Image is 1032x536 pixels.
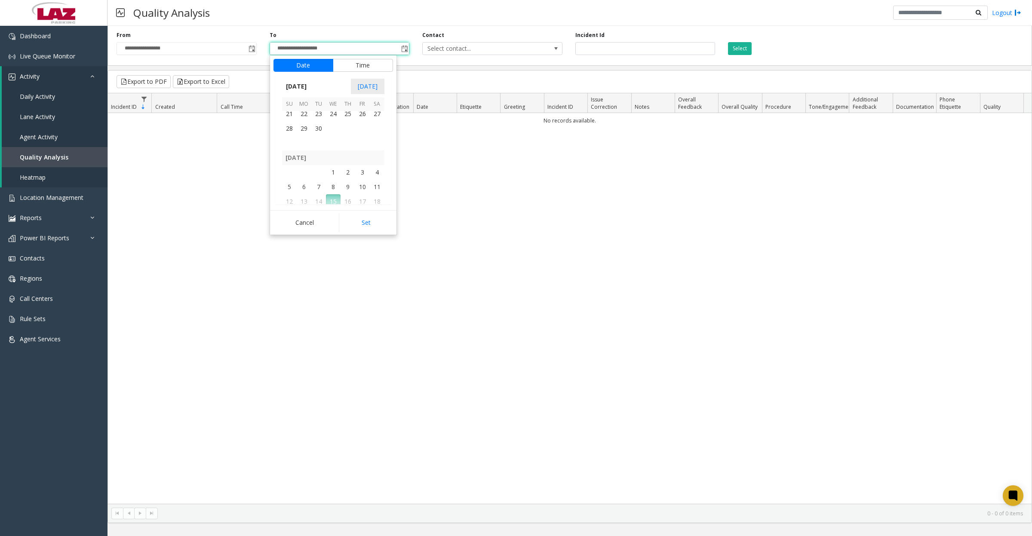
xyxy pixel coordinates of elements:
a: Agent Activity [2,127,107,147]
td: Tuesday, September 30, 2025 [311,121,326,136]
th: Additional Feedback [849,93,892,113]
div: Data table [108,93,1032,504]
button: Export to Excel [173,75,229,88]
th: [DATE] [282,150,384,165]
span: 10 [355,180,370,194]
span: Regions [20,274,42,282]
img: 'icon' [9,296,15,303]
td: Tuesday, September 23, 2025 [311,107,326,121]
td: Friday, October 3, 2025 [355,165,370,180]
span: 27 [370,107,384,121]
td: Saturday, October 4, 2025 [370,165,384,180]
span: Contacts [20,254,45,262]
label: To [270,31,276,39]
span: 15 [326,194,341,209]
button: Select [728,42,752,55]
img: 'icon' [9,255,15,262]
span: 22 [297,107,311,121]
span: Toggle popup [399,43,409,55]
span: Agent Services [20,335,61,343]
a: Logout [992,8,1021,17]
label: From [117,31,131,39]
img: 'icon' [9,235,15,242]
span: Incident ID [111,103,137,110]
span: Reports [20,214,42,222]
th: Phone Etiquette [936,93,980,113]
td: Friday, September 26, 2025 [355,107,370,121]
td: No records available. [108,113,1032,128]
th: Incident ID [544,93,587,113]
span: 23 [311,107,326,121]
td: Sunday, September 28, 2025 [282,121,297,136]
span: 29 [297,121,311,136]
td: Sunday, September 21, 2025 [282,107,297,121]
td: Saturday, September 27, 2025 [370,107,384,121]
span: Lane Activity [20,113,55,121]
span: 11 [370,180,384,194]
label: Incident Id [575,31,605,39]
td: Saturday, October 18, 2025 [370,194,384,209]
span: Dashboard [20,32,51,40]
span: 2 [341,165,355,180]
button: Set [339,213,393,232]
img: 'icon' [9,53,15,60]
td: Sunday, October 5, 2025 [282,180,297,194]
span: Daily Activity [20,92,55,101]
th: Procedure [762,93,805,113]
img: 'icon' [9,336,15,343]
td: Monday, September 29, 2025 [297,121,311,136]
span: Sortable [140,104,147,110]
button: Date tab [273,59,333,72]
img: 'icon' [9,316,15,323]
th: Greeting [500,93,544,113]
td: Saturday, October 11, 2025 [370,180,384,194]
span: Location Management [20,193,83,202]
td: Tuesday, October 14, 2025 [311,194,326,209]
th: Overall Quality [718,93,762,113]
td: Wednesday, September 24, 2025 [326,107,341,121]
td: Monday, September 22, 2025 [297,107,311,121]
span: Created [155,103,175,110]
th: Sa [370,98,384,111]
a: Daily Activity [2,86,107,107]
td: Monday, October 6, 2025 [297,180,311,194]
span: 3 [355,165,370,180]
span: 5 [282,180,297,194]
span: 7 [311,180,326,194]
kendo-pager-info: 0 - 0 of 0 items [163,510,1023,517]
th: Mo [297,98,311,111]
td: Monday, October 13, 2025 [297,194,311,209]
span: Agent Activity [20,133,58,141]
h3: Quality Analysis [129,2,214,23]
span: 6 [297,180,311,194]
td: Wednesday, October 1, 2025 [326,165,341,180]
span: 1 [326,165,341,180]
a: Quality Analysis [2,147,107,167]
th: Overall Feedback [675,93,718,113]
button: Time tab [333,59,393,72]
button: Cancel [273,213,337,232]
span: Call Centers [20,294,53,303]
span: 26 [355,107,370,121]
th: Fr [355,98,370,111]
span: Live Queue Monitor [20,52,75,60]
span: 14 [311,194,326,209]
span: 13 [297,194,311,209]
span: Quality Analysis [20,153,68,161]
span: 24 [326,107,341,121]
th: Quality [980,93,1024,113]
td: Thursday, October 9, 2025 [341,180,355,194]
td: Thursday, October 16, 2025 [341,194,355,209]
td: Friday, October 17, 2025 [355,194,370,209]
img: 'icon' [9,215,15,222]
span: [DATE] [282,80,310,93]
th: Date [413,93,457,113]
th: Th [341,98,355,111]
th: We [326,98,341,111]
span: Toggle popup [247,43,256,55]
span: Power BI Reports [20,234,69,242]
span: 17 [355,194,370,209]
span: Select contact... [423,43,534,55]
a: Incident ID Filter Menu [138,93,150,105]
img: 'icon' [9,33,15,40]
